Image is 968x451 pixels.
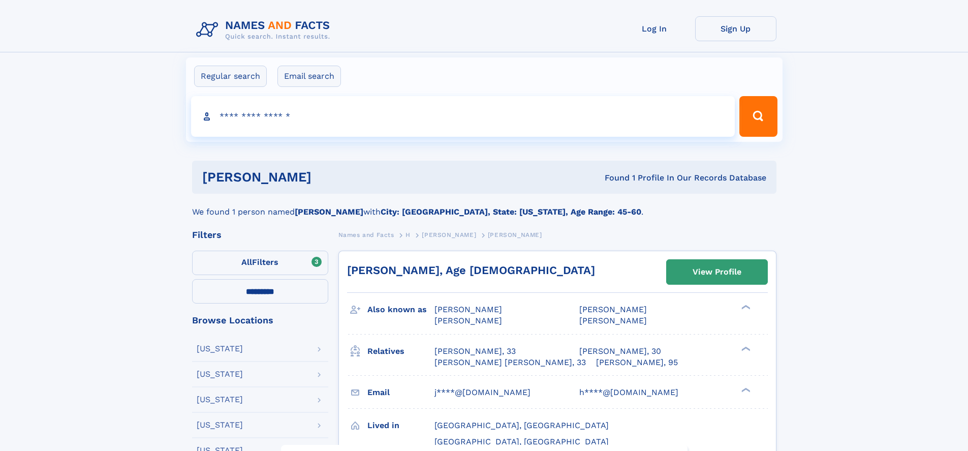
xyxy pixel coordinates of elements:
[194,66,267,87] label: Regular search
[367,417,434,434] h3: Lived in
[739,345,751,352] div: ❯
[667,260,767,284] a: View Profile
[422,228,476,241] a: [PERSON_NAME]
[422,231,476,238] span: [PERSON_NAME]
[434,346,516,357] a: [PERSON_NAME], 33
[579,346,661,357] a: [PERSON_NAME], 30
[693,260,741,284] div: View Profile
[192,194,776,218] div: We found 1 person named with .
[739,304,751,311] div: ❯
[367,384,434,401] h3: Email
[434,420,609,430] span: [GEOGRAPHIC_DATA], [GEOGRAPHIC_DATA]
[197,345,243,353] div: [US_STATE]
[295,207,363,217] b: [PERSON_NAME]
[192,16,338,44] img: Logo Names and Facts
[381,207,641,217] b: City: [GEOGRAPHIC_DATA], State: [US_STATE], Age Range: 45-60
[434,316,502,325] span: [PERSON_NAME]
[695,16,776,41] a: Sign Up
[434,437,609,446] span: [GEOGRAPHIC_DATA], [GEOGRAPHIC_DATA]
[405,228,411,241] a: H
[197,370,243,378] div: [US_STATE]
[197,421,243,429] div: [US_STATE]
[739,96,777,137] button: Search Button
[434,305,502,314] span: [PERSON_NAME]
[202,171,458,184] h1: [PERSON_NAME]
[192,251,328,275] label: Filters
[192,316,328,325] div: Browse Locations
[579,316,647,325] span: [PERSON_NAME]
[739,386,751,393] div: ❯
[197,396,243,404] div: [US_STATE]
[367,343,434,360] h3: Relatives
[241,257,252,267] span: All
[192,230,328,239] div: Filters
[434,357,586,368] a: [PERSON_NAME] [PERSON_NAME], 33
[277,66,341,87] label: Email search
[347,264,595,277] a: [PERSON_NAME], Age [DEMOGRAPHIC_DATA]
[579,305,647,314] span: [PERSON_NAME]
[405,231,411,238] span: H
[488,231,542,238] span: [PERSON_NAME]
[338,228,394,241] a: Names and Facts
[458,172,766,184] div: Found 1 Profile In Our Records Database
[614,16,695,41] a: Log In
[367,301,434,318] h3: Also known as
[191,96,735,137] input: search input
[596,357,678,368] a: [PERSON_NAME], 95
